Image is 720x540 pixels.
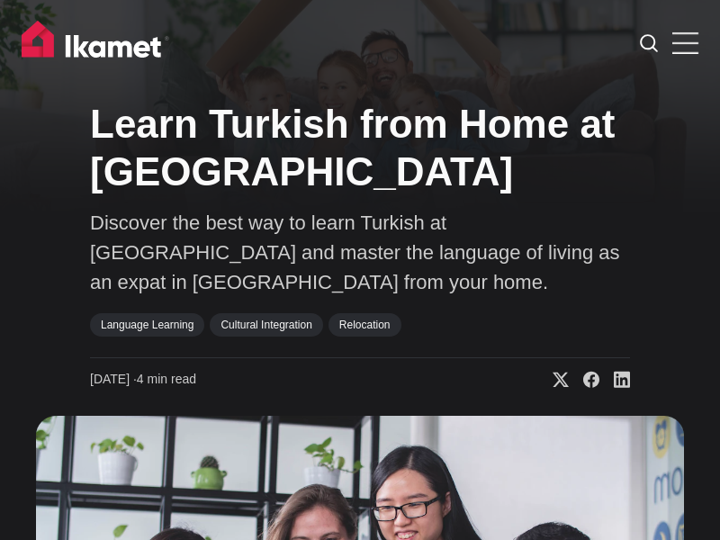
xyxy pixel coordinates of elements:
[90,313,204,337] a: Language Learning
[569,371,599,389] a: Share on Facebook
[210,313,322,337] a: Cultural Integration
[538,371,569,389] a: Share on X
[90,371,196,389] time: 4 min read
[90,208,630,297] p: Discover the best way to learn Turkish at [GEOGRAPHIC_DATA] and master the language of living as ...
[90,372,137,386] span: [DATE] ∙
[22,21,169,66] img: Ikamet home
[90,101,630,196] h1: Learn Turkish from Home at [GEOGRAPHIC_DATA]
[599,371,630,389] a: Share on Linkedin
[328,313,401,337] a: Relocation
